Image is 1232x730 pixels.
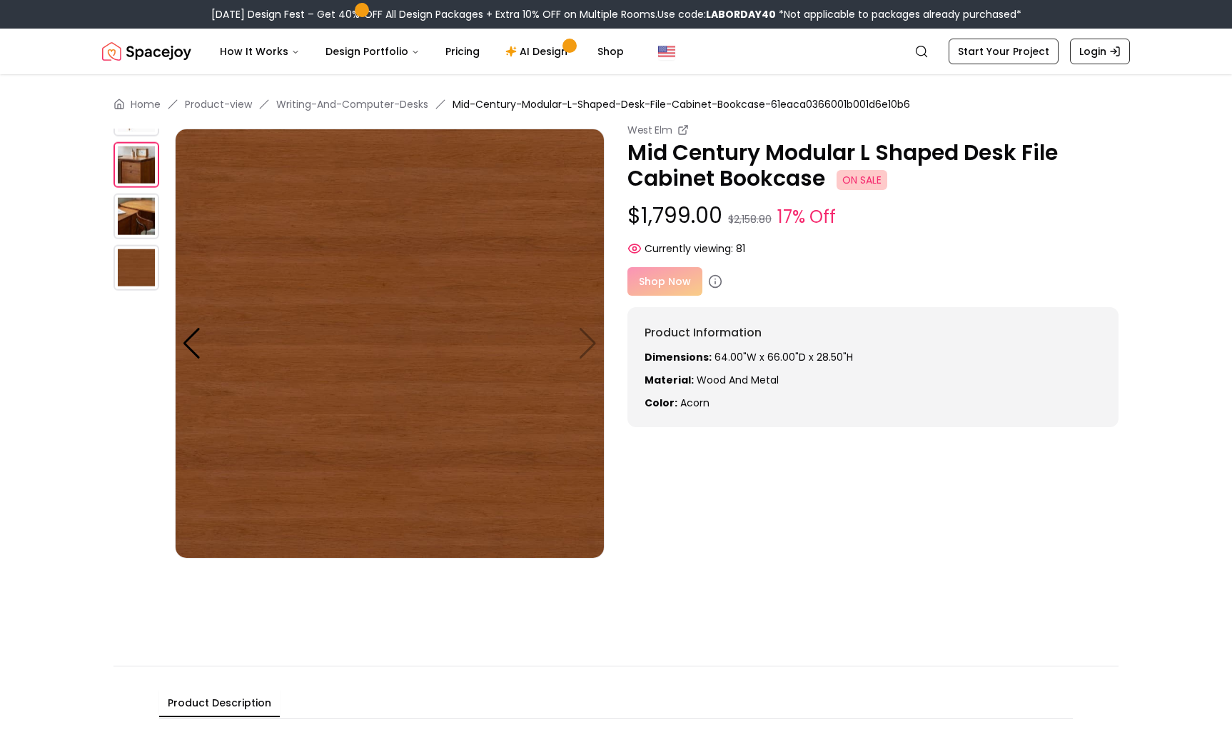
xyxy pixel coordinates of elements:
[645,373,694,387] strong: Material:
[211,7,1021,21] div: [DATE] Design Fest – Get 40% OFF All Design Packages + Extra 10% OFF on Multiple Rooms.
[113,97,1119,111] nav: breadcrumb
[728,212,772,226] small: $2,158.80
[645,324,1101,341] h6: Product Information
[434,37,491,66] a: Pricing
[776,7,1021,21] span: *Not applicable to packages already purchased*
[837,170,887,190] span: ON SALE
[131,97,161,111] a: Home
[586,37,635,66] a: Shop
[657,7,776,21] span: Use code:
[627,140,1119,191] p: Mid Century Modular L Shaped Desk File Cabinet Bookcase
[658,43,675,60] img: United States
[175,129,605,559] img: https://storage.googleapis.com/spacejoy-main/assets/61eaca0366001b001d6e10b6/product_9_gf5n399l3hi
[494,37,583,66] a: AI Design
[645,350,1101,364] p: 64.00"W x 66.00"D x 28.50"H
[113,245,159,291] img: https://storage.googleapis.com/spacejoy-main/assets/61eaca0366001b001d6e10b6/product_9_gf5n399l3hi
[1070,39,1130,64] a: Login
[113,142,159,188] img: https://storage.googleapis.com/spacejoy-main/assets/61eaca0366001b001d6e10b6/product_7_imha3f7j5o5
[645,396,677,410] strong: Color:
[453,97,910,111] span: Mid-Century-Modular-L-Shaped-Desk-File-Cabinet-Bookcase-61eaca0366001b001d6e10b6
[102,37,191,66] img: Spacejoy Logo
[208,37,635,66] nav: Main
[706,7,776,21] b: LABORDAY40
[314,37,431,66] button: Design Portfolio
[645,241,733,256] span: Currently viewing:
[627,123,672,137] small: West Elm
[645,350,712,364] strong: Dimensions:
[208,37,311,66] button: How It Works
[102,29,1130,74] nav: Global
[680,396,710,410] span: acorn
[949,39,1059,64] a: Start Your Project
[113,194,159,239] img: https://storage.googleapis.com/spacejoy-main/assets/61eaca0366001b001d6e10b6/product_8_i8melm4bn0eh
[736,241,745,256] span: 81
[159,690,280,717] button: Product Description
[627,203,1119,230] p: $1,799.00
[276,97,428,111] a: Writing-And-Computer-Desks
[113,91,159,136] img: https://storage.googleapis.com/spacejoy-main/assets/61eaca0366001b001d6e10b6/product_6_28c4ehcl93nn
[102,37,191,66] a: Spacejoy
[777,204,836,230] small: 17% Off
[697,373,779,387] span: Wood and Metal
[185,97,252,111] a: Product-view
